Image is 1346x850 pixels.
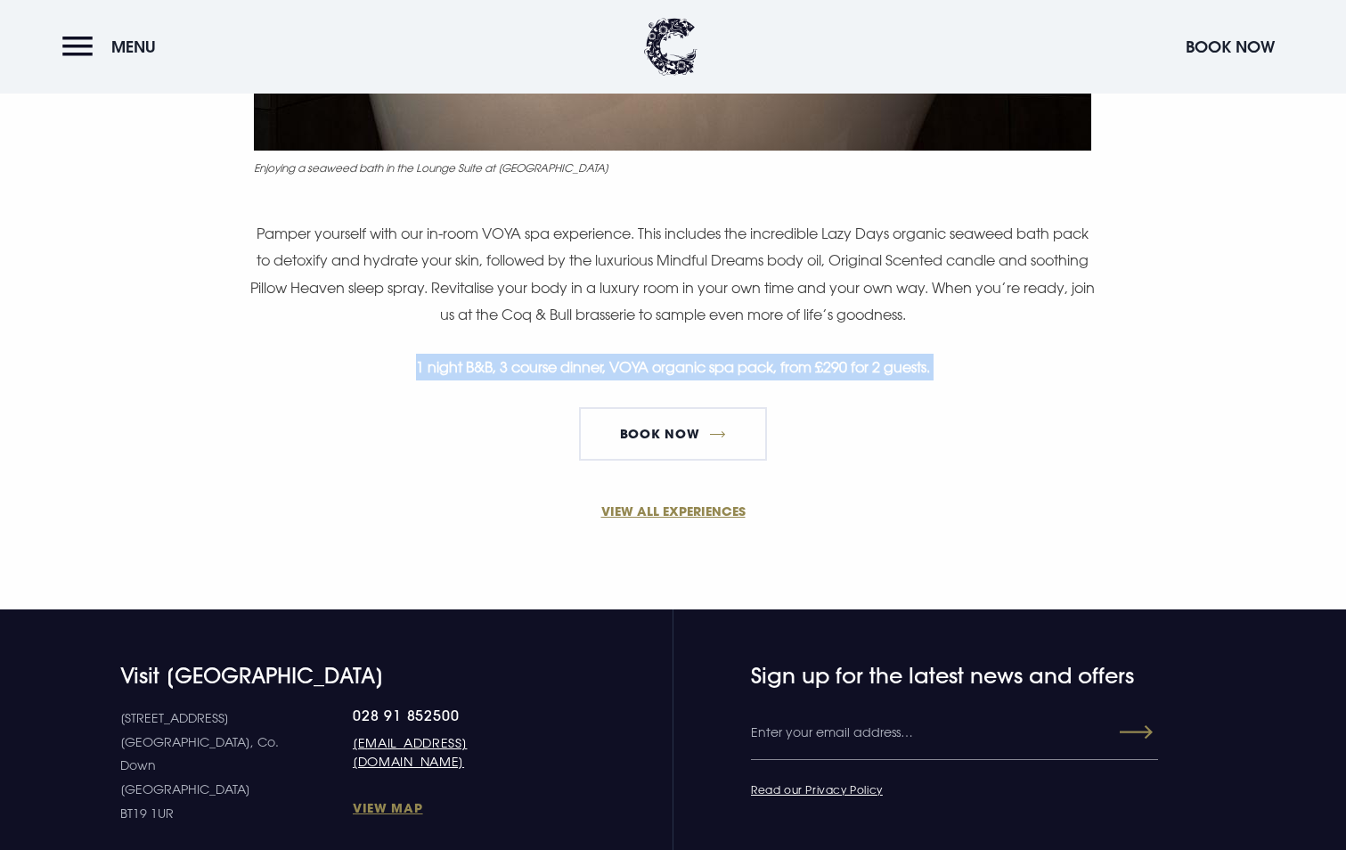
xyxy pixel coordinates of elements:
[353,707,558,724] a: 028 91 852500
[62,28,165,66] button: Menu
[249,502,1097,520] a: VIEW ALL EXPERIENCES
[353,733,558,771] a: [EMAIL_ADDRESS][DOMAIN_NAME]
[353,799,558,816] a: View Map
[120,663,557,689] h4: Visit [GEOGRAPHIC_DATA]
[644,18,697,76] img: Clandeboye Lodge
[1177,28,1284,66] button: Book Now
[751,782,883,797] a: Read our Privacy Policy
[120,707,353,825] p: [STREET_ADDRESS] [GEOGRAPHIC_DATA], Co. Down [GEOGRAPHIC_DATA] BT19 1UR
[249,220,1097,329] p: Pamper yourself with our in-room VOYA spa experience. This includes the incredible Lazy Days orga...
[254,159,1091,176] figcaption: Enjoying a seaweed bath in the Lounge Suite at [GEOGRAPHIC_DATA]
[751,707,1158,760] input: Enter your email address…
[751,663,1084,689] h4: Sign up for the latest news and offers
[416,358,930,376] strong: 1 night B&B, 3 course dinner, VOYA organic spa pack, from £290 for 2 guests.
[579,407,766,461] a: Book Now
[111,37,156,57] span: Menu
[1089,716,1153,748] button: Submit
